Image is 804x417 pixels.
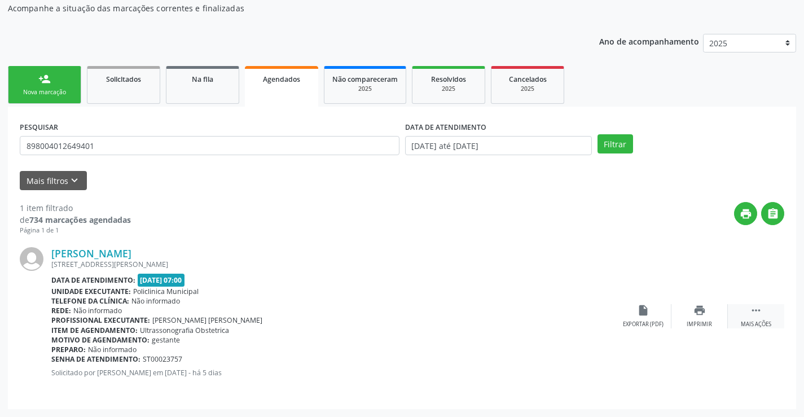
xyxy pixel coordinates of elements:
div: Exportar (PDF) [623,321,664,328]
p: Solicitado por [PERSON_NAME] em [DATE] - há 5 dias [51,368,615,378]
i:  [767,208,779,220]
span: Não compareceram [332,74,398,84]
p: Acompanhe a situação das marcações correntes e finalizadas [8,2,560,14]
i: keyboard_arrow_down [68,174,81,187]
i: print [693,304,706,317]
button: print [734,202,757,225]
p: Ano de acompanhamento [599,34,699,48]
span: [PERSON_NAME] [PERSON_NAME] [152,315,262,325]
b: Unidade executante: [51,287,131,296]
div: Página 1 de 1 [20,226,131,235]
label: DATA DE ATENDIMENTO [405,118,486,136]
button: Mais filtroskeyboard_arrow_down [20,171,87,191]
div: Imprimir [687,321,712,328]
i: print [740,208,752,220]
span: Não informado [88,345,137,354]
div: [STREET_ADDRESS][PERSON_NAME] [51,260,615,269]
div: de [20,214,131,226]
span: Solicitados [106,74,141,84]
b: Motivo de agendamento: [51,335,150,345]
span: Agendados [263,74,300,84]
i:  [750,304,762,317]
b: Rede: [51,306,71,315]
span: Não informado [131,296,180,306]
b: Telefone da clínica: [51,296,129,306]
div: Mais ações [741,321,771,328]
span: Não informado [73,306,122,315]
b: Preparo: [51,345,86,354]
img: img [20,247,43,271]
span: [DATE] 07:00 [138,274,185,287]
input: Selecione um intervalo [405,136,592,155]
strong: 734 marcações agendadas [29,214,131,225]
span: ST00023757 [143,354,182,364]
input: Nome, CNS [20,136,399,155]
span: Cancelados [509,74,547,84]
div: person_add [38,73,51,85]
button:  [761,202,784,225]
b: Senha de atendimento: [51,354,140,364]
div: 2025 [420,85,477,93]
span: Policlinica Municipal [133,287,199,296]
span: Ultrassonografia Obstetrica [140,326,229,335]
label: PESQUISAR [20,118,58,136]
span: Na fila [192,74,213,84]
span: gestante [152,335,180,345]
div: 1 item filtrado [20,202,131,214]
span: Resolvidos [431,74,466,84]
div: Nova marcação [16,88,73,96]
a: [PERSON_NAME] [51,247,131,260]
div: 2025 [499,85,556,93]
button: Filtrar [597,134,633,153]
div: 2025 [332,85,398,93]
b: Profissional executante: [51,315,150,325]
b: Data de atendimento: [51,275,135,285]
i: insert_drive_file [637,304,649,317]
b: Item de agendamento: [51,326,138,335]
